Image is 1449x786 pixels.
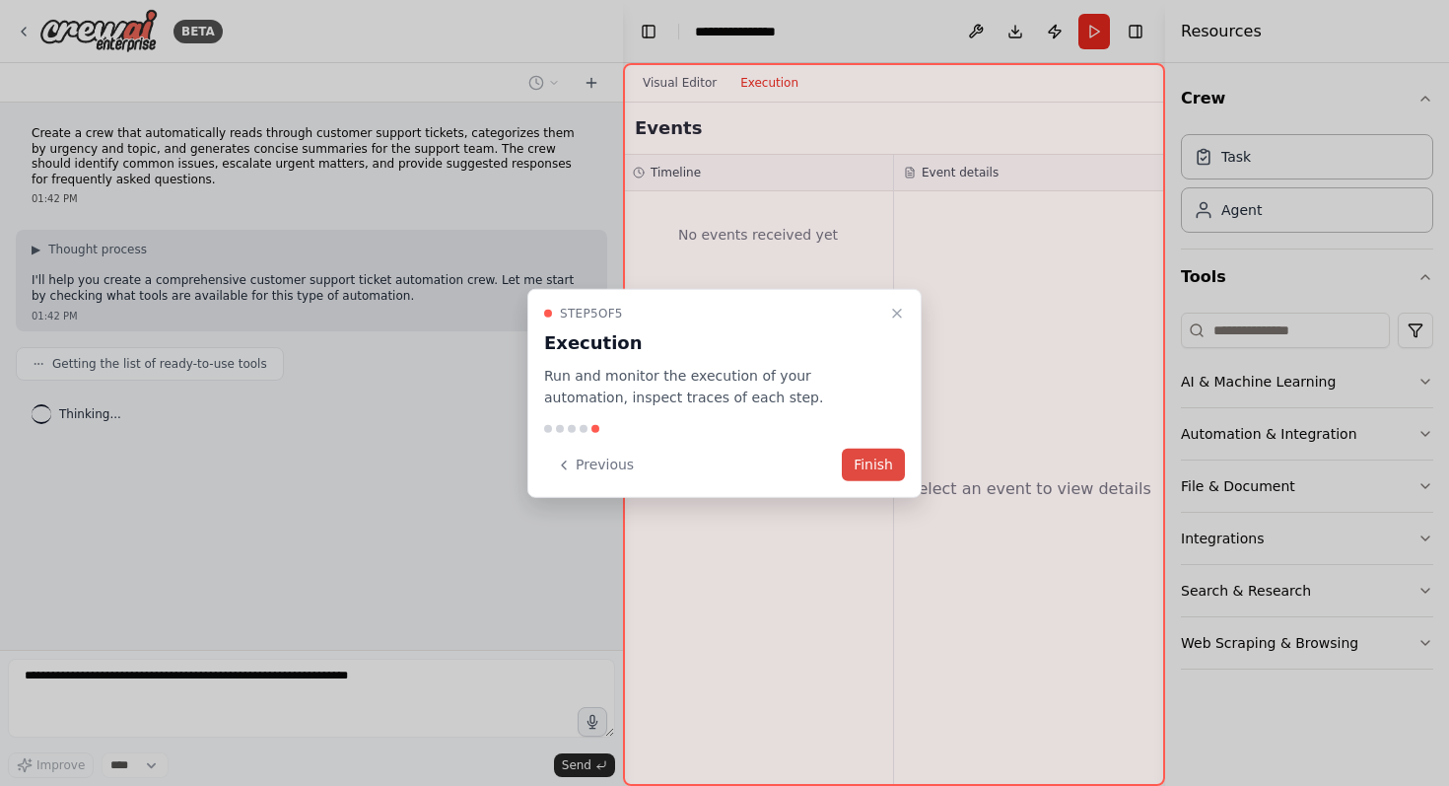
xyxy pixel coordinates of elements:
button: Finish [842,449,905,481]
p: Run and monitor the execution of your automation, inspect traces of each step. [544,364,881,409]
span: Step 5 of 5 [560,305,623,321]
button: Close walkthrough [885,301,909,324]
button: Hide left sidebar [635,18,662,45]
h3: Execution [544,328,881,356]
button: Previous [544,449,646,481]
